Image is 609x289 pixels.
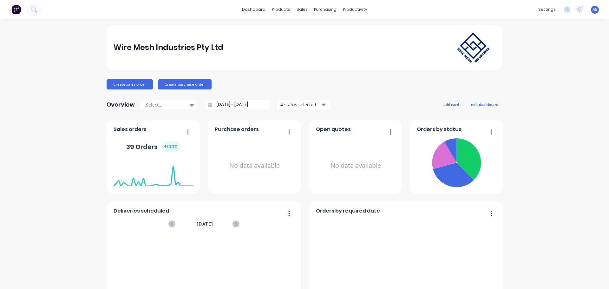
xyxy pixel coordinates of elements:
[593,7,598,12] span: AB
[197,220,213,227] span: [DATE]
[316,207,380,215] span: Orders by required date
[316,126,351,133] span: Open quotes
[467,100,502,108] button: edit dashboard
[269,5,293,14] div: products
[161,141,180,152] div: + 100 %
[158,79,212,89] button: Create purchase order
[535,5,559,14] div: settings
[107,79,153,89] button: Create sales order
[239,5,269,14] a: dashboard
[114,126,147,133] span: Sales orders
[11,5,21,14] img: Factory
[293,5,311,14] div: sales
[451,26,495,69] img: Wire Mesh Industries Pty Ltd
[316,136,396,196] div: No data available
[311,5,340,14] div: purchasing
[114,41,223,54] div: Wire Mesh Industries Pty Ltd
[277,100,331,109] button: 4 status selected
[417,126,462,133] span: Orders by status
[126,141,180,152] div: 39 Orders
[107,98,135,111] div: Overview
[439,100,463,108] button: add card
[280,101,320,108] div: 4 status selected
[215,136,294,196] div: No data available
[340,5,370,14] div: productivity
[215,126,259,133] span: Purchase orders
